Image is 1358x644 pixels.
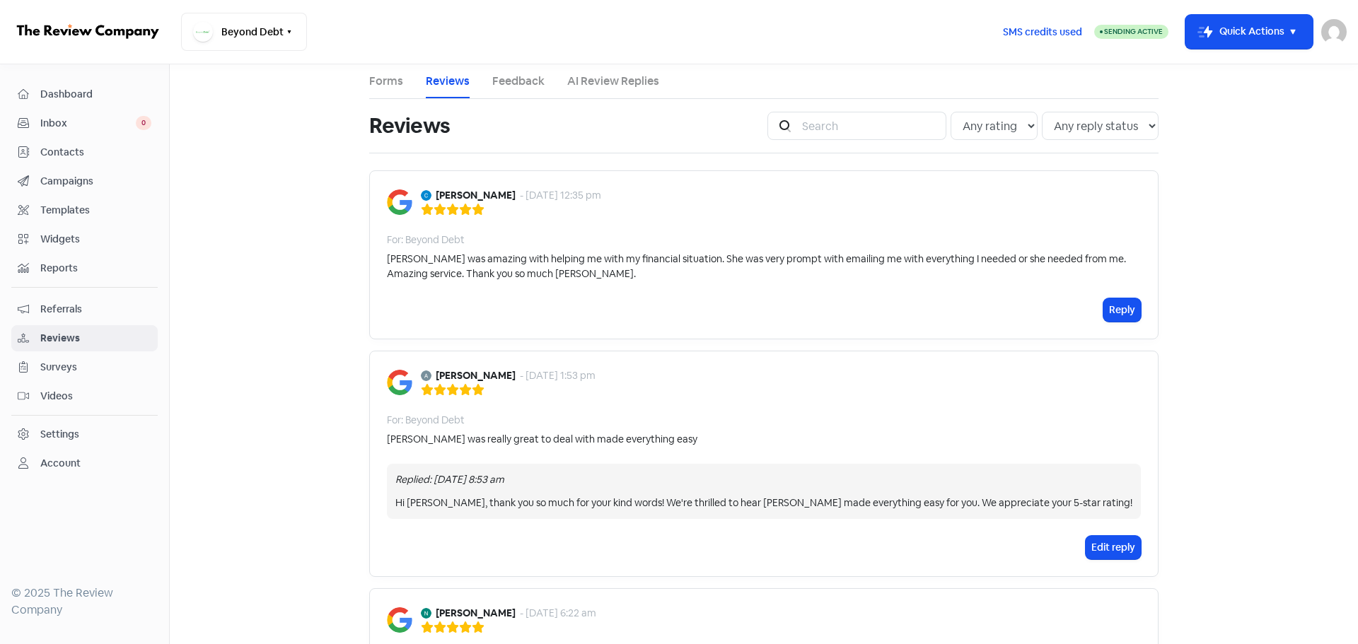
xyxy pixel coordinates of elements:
b: [PERSON_NAME] [436,368,516,383]
a: Inbox 0 [11,110,158,136]
span: Sending Active [1104,27,1163,36]
span: Reports [40,261,151,276]
a: Account [11,450,158,476]
img: Image [387,607,412,633]
b: [PERSON_NAME] [436,188,516,203]
span: Widgets [40,232,151,247]
div: - [DATE] 12:35 pm [520,188,601,203]
a: Reviews [11,325,158,351]
span: Templates [40,203,151,218]
div: - [DATE] 1:53 pm [520,368,596,383]
div: Hi [PERSON_NAME], thank you so much for your kind words! We're thrilled to hear [PERSON_NAME] mad... [395,496,1132,510]
a: Campaigns [11,168,158,194]
a: SMS credits used [991,23,1094,38]
div: For: Beyond Debt [387,233,465,247]
div: Account [40,456,81,471]
span: Reviews [40,331,151,346]
a: Feedback [492,73,545,90]
img: Avatar [421,608,431,619]
a: Referrals [11,296,158,322]
a: Forms [369,73,403,90]
div: [PERSON_NAME] was amazing with helping me with my financial situation. She was very prompt with e... [387,252,1141,281]
a: Contacts [11,139,158,165]
span: 0 [136,116,151,130]
span: Campaigns [40,174,151,189]
button: Edit reply [1086,536,1141,559]
span: Contacts [40,145,151,160]
button: Quick Actions [1185,15,1313,49]
img: Image [387,189,412,215]
a: Widgets [11,226,158,252]
a: Templates [11,197,158,223]
a: Dashboard [11,81,158,107]
img: Avatar [421,370,431,381]
span: SMS credits used [1003,25,1082,40]
i: Replied: [DATE] 8:53 am [395,473,504,486]
a: Reviews [426,73,470,90]
a: Sending Active [1094,23,1168,40]
div: Settings [40,427,79,442]
span: Referrals [40,302,151,317]
span: Inbox [40,116,136,131]
a: Surveys [11,354,158,380]
img: User [1321,19,1347,45]
div: - [DATE] 6:22 am [520,606,596,621]
b: [PERSON_NAME] [436,606,516,621]
input: Search [794,112,946,140]
img: Avatar [421,190,431,201]
a: Settings [11,421,158,447]
span: Videos [40,389,151,404]
a: Videos [11,383,158,409]
div: For: Beyond Debt [387,413,465,428]
img: Image [387,370,412,395]
button: Reply [1103,298,1141,322]
button: Beyond Debt [181,13,307,51]
span: Dashboard [40,87,151,102]
div: [PERSON_NAME] was really great to deal with made everything easy [387,432,697,447]
h1: Reviews [369,103,450,148]
a: Reports [11,255,158,281]
span: Surveys [40,360,151,375]
a: AI Review Replies [567,73,659,90]
div: © 2025 The Review Company [11,585,158,619]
